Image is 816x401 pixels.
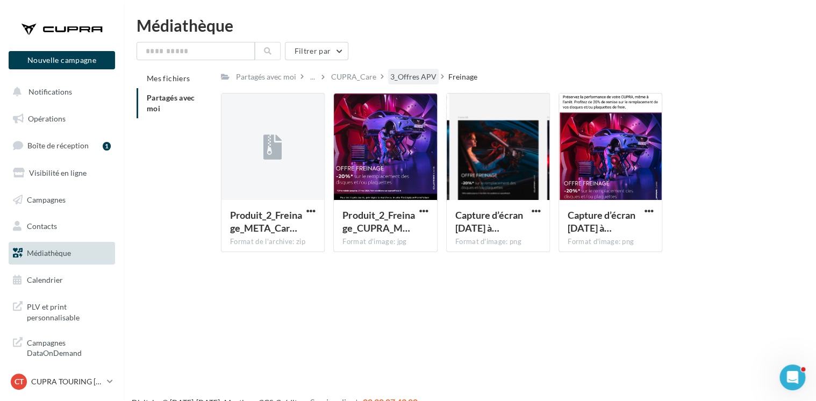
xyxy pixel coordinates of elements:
div: Partagés avec moi [236,71,296,82]
span: Capture d’écran 2025-03-14 à 11.52.03 [455,209,523,234]
a: CT CUPRA TOURING [GEOGRAPHIC_DATA] [9,371,115,392]
span: PLV et print personnalisable [27,299,111,323]
span: Visibilité en ligne [29,168,87,177]
div: Freinage [448,71,477,82]
a: Contacts [6,215,117,238]
span: Calendrier [27,275,63,284]
span: Contacts [27,221,57,231]
a: Visibilité en ligne [6,162,117,184]
span: Partagés avec moi [147,93,195,113]
button: Filtrer par [285,42,348,60]
a: Calendrier [6,269,117,291]
span: Notifications [28,87,72,96]
div: 1 [103,142,111,151]
span: Produit_2_Freinage_CUPRA_META_POST_1_1_1 [342,209,414,234]
a: Campagnes DataOnDemand [6,331,117,363]
span: Capture d’écran 2025-03-14 à 11.51.49 [568,209,635,234]
iframe: Intercom live chat [779,364,805,390]
span: Boîte de réception [27,141,89,150]
a: Campagnes [6,189,117,211]
div: 3_Offres APV [390,71,436,82]
a: Boîte de réception1 [6,134,117,157]
div: Médiathèque [137,17,803,33]
div: Format d'image: png [455,237,541,247]
div: CUPRA_Care [331,71,376,82]
span: Opérations [28,114,66,123]
a: PLV et print personnalisable [6,295,117,327]
div: Format d'image: jpg [342,237,428,247]
span: Médiathèque [27,248,71,257]
span: Campagnes [27,195,66,204]
div: ... [308,69,317,84]
p: CUPRA TOURING [GEOGRAPHIC_DATA] [31,376,103,387]
span: Mes fichiers [147,74,190,83]
button: Nouvelle campagne [9,51,115,69]
span: Produit_2_Freinage_META_Carrousel [230,209,302,234]
button: Notifications [6,81,113,103]
a: Médiathèque [6,242,117,264]
a: Opérations [6,108,117,130]
div: Format de l'archive: zip [230,237,316,247]
span: CT [15,376,24,387]
span: Campagnes DataOnDemand [27,335,111,359]
div: Format d'image: png [568,237,653,247]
